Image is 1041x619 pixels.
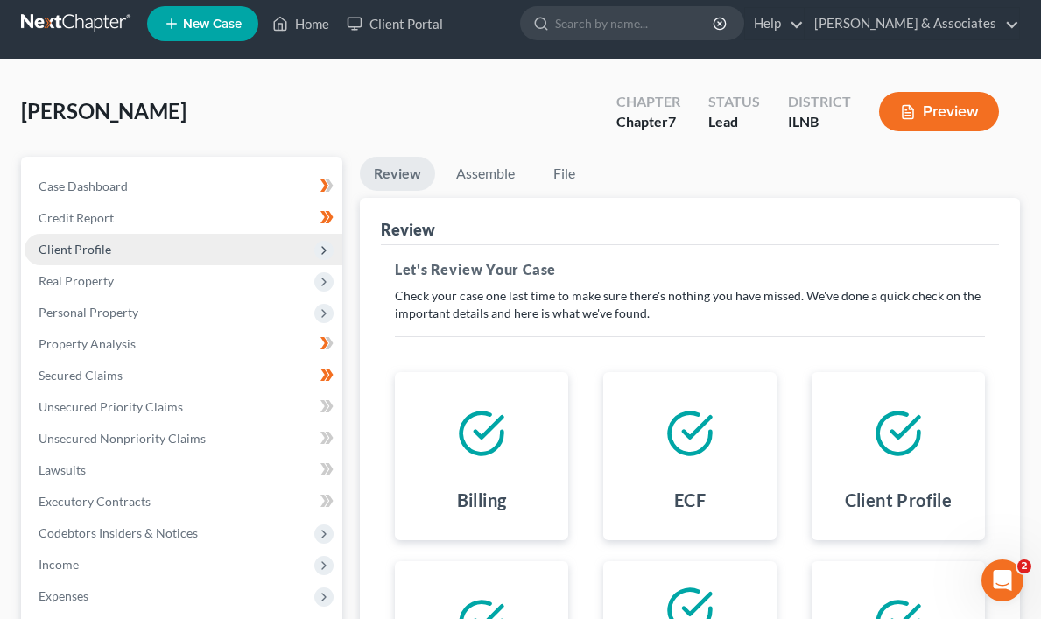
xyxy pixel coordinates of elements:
[708,92,760,112] div: Status
[1017,559,1031,573] span: 2
[25,454,342,486] a: Lawsuits
[39,273,114,288] span: Real Property
[25,360,342,391] a: Secured Claims
[39,588,88,603] span: Expenses
[788,92,851,112] div: District
[39,305,138,320] span: Personal Property
[805,8,1019,39] a: [PERSON_NAME] & Associates
[264,8,338,39] a: Home
[39,462,86,477] span: Lawsuits
[616,92,680,112] div: Chapter
[39,525,198,540] span: Codebtors Insiders & Notices
[879,92,999,131] button: Preview
[39,179,128,193] span: Case Dashboard
[395,259,985,280] h5: Let's Review Your Case
[360,157,435,191] a: Review
[39,494,151,509] span: Executory Contracts
[381,219,435,240] div: Review
[39,557,79,572] span: Income
[674,488,706,512] h4: ECF
[555,7,715,39] input: Search by name...
[788,112,851,132] div: ILNB
[183,18,242,31] span: New Case
[25,202,342,234] a: Credit Report
[25,391,342,423] a: Unsecured Priority Claims
[981,559,1023,601] iframe: Intercom live chat
[39,210,114,225] span: Credit Report
[39,431,206,446] span: Unsecured Nonpriority Claims
[668,113,676,130] span: 7
[457,488,507,512] h4: Billing
[21,98,186,123] span: [PERSON_NAME]
[39,368,123,383] span: Secured Claims
[395,287,985,322] p: Check your case one last time to make sure there's nothing you have missed. We've done a quick ch...
[25,423,342,454] a: Unsecured Nonpriority Claims
[536,157,592,191] a: File
[25,486,342,517] a: Executory Contracts
[616,112,680,132] div: Chapter
[25,328,342,360] a: Property Analysis
[25,171,342,202] a: Case Dashboard
[338,8,452,39] a: Client Portal
[39,399,183,414] span: Unsecured Priority Claims
[745,8,804,39] a: Help
[845,488,953,512] h4: Client Profile
[39,242,111,257] span: Client Profile
[39,336,136,351] span: Property Analysis
[708,112,760,132] div: Lead
[442,157,529,191] a: Assemble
